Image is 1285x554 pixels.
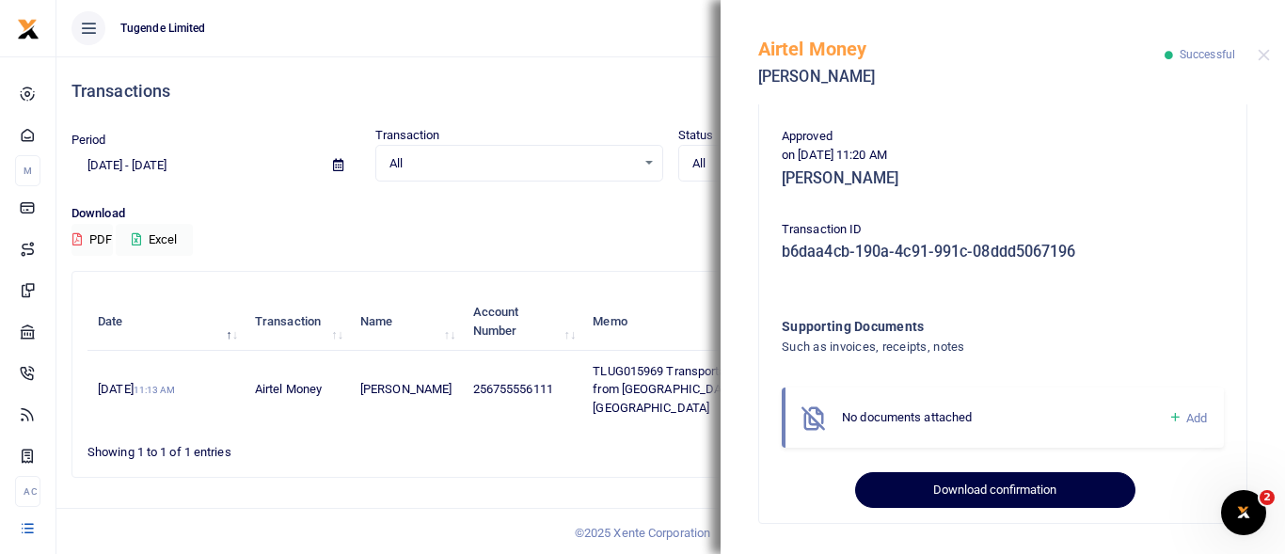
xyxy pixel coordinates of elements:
a: Add [1168,407,1207,429]
span: 256755556111 [473,382,553,396]
th: Date: activate to sort column descending [87,293,245,351]
h5: b6daa4cb-190a-4c91-991c-08ddd5067196 [782,243,1224,261]
span: TLUG015969 Transportation of 4 New Bikes from [GEOGRAPHIC_DATA] to [GEOGRAPHIC_DATA] [593,364,831,415]
div: Showing 1 to 1 of 1 entries [87,433,566,462]
th: Account Number: activate to sort column ascending [462,293,582,351]
img: logo-small [17,18,40,40]
span: Successful [1180,48,1235,61]
label: Status [678,126,714,145]
span: Tugende Limited [113,20,214,37]
span: Add [1186,411,1207,425]
th: Name: activate to sort column ascending [350,293,463,351]
button: PDF [71,224,113,256]
small: 11:13 AM [134,385,176,395]
p: Download [71,204,1270,224]
h4: Transactions [71,81,1270,102]
span: [DATE] [98,382,175,396]
span: [PERSON_NAME] [360,382,452,396]
label: Transaction [375,126,440,145]
span: 2 [1260,490,1275,505]
a: logo-small logo-large logo-large [17,21,40,35]
th: Transaction: activate to sort column ascending [245,293,350,351]
button: Download confirmation [855,472,1134,508]
h5: [PERSON_NAME] [782,169,1224,188]
h4: Such as invoices, receipts, notes [782,337,1148,357]
li: M [15,155,40,186]
h5: Airtel Money [758,38,1165,60]
h4: Supporting Documents [782,316,1148,337]
span: All [692,154,940,173]
input: select period [71,150,318,182]
button: Excel [116,224,193,256]
p: Transaction ID [782,220,1224,240]
label: Period [71,131,106,150]
li: Ac [15,476,40,507]
p: Approved [782,127,1224,147]
span: No documents attached [842,410,972,424]
iframe: Intercom live chat [1221,490,1266,535]
button: Close [1258,49,1270,61]
span: All [389,154,637,173]
th: Memo: activate to sort column ascending [582,293,849,351]
p: on [DATE] 11:20 AM [782,146,1224,166]
h5: [PERSON_NAME] [758,68,1165,87]
span: Airtel Money [255,382,322,396]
